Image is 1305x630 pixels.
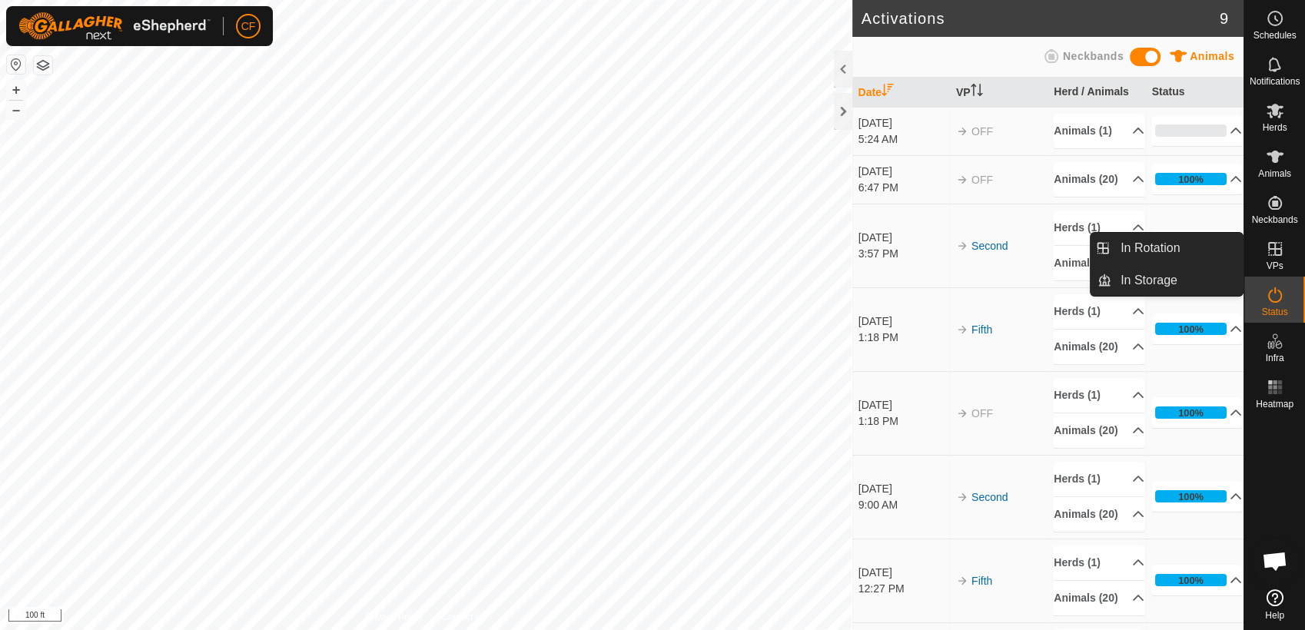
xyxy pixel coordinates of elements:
a: Privacy Policy [365,610,423,624]
p-accordion-header: 100% [1152,565,1243,595]
img: arrow [956,323,968,336]
th: Status [1146,78,1244,108]
img: arrow [956,240,968,252]
div: [DATE] [858,313,949,330]
a: Second [971,491,1008,503]
button: Map Layers [34,56,52,75]
span: 9 [1220,7,1228,30]
span: Status [1261,307,1287,317]
p-accordion-header: 0% [1152,115,1243,146]
p-accordion-header: 100% [1152,481,1243,512]
button: + [7,81,25,99]
p-accordion-header: Animals (1) [1054,114,1144,148]
p-accordion-header: Herds (1) [1054,378,1144,413]
a: Fifth [971,575,992,587]
th: Date [852,78,950,108]
a: Second [971,240,1008,252]
li: In Storage [1091,265,1243,296]
div: 100% [1155,574,1227,586]
img: arrow [956,407,968,419]
span: Schedules [1253,31,1296,40]
span: OFF [971,125,993,138]
span: OFF [971,407,993,419]
span: Animals [1258,169,1291,178]
div: [DATE] [858,164,949,180]
img: arrow [956,125,968,138]
a: Help [1244,583,1305,626]
div: [DATE] [858,115,949,131]
div: 9:00 AM [858,497,949,513]
div: 100% [1178,489,1204,504]
div: 3:57 PM [858,246,949,262]
p-accordion-header: Animals (20) [1054,413,1144,448]
span: In Storage [1121,271,1177,290]
img: arrow [956,174,968,186]
th: VP [950,78,1048,108]
div: 0% [1155,124,1227,137]
div: 5:24 AM [858,131,949,148]
div: [DATE] [858,230,949,246]
div: Open chat [1252,538,1298,584]
div: 100% [1155,490,1227,502]
div: 100% [1155,323,1227,335]
div: 100% [1178,573,1204,588]
p-accordion-header: Herds (1) [1054,211,1144,245]
div: 1:18 PM [858,413,949,429]
div: 100% [1178,322,1204,337]
span: In Rotation [1121,239,1180,257]
li: In Rotation [1091,233,1243,264]
p-accordion-header: 100% [1152,164,1243,194]
img: arrow [956,575,968,587]
div: 100% [1178,406,1204,420]
p-accordion-header: Herds (1) [1054,294,1144,329]
a: Contact Us [441,610,486,624]
div: 100% [1155,406,1227,419]
span: Herds [1262,123,1287,132]
a: In Storage [1111,265,1243,296]
p-sorticon: Activate to sort [882,86,894,98]
div: 1:18 PM [858,330,949,346]
span: OFF [971,174,993,186]
div: [DATE] [858,565,949,581]
div: [DATE] [858,481,949,497]
span: Help [1265,611,1284,620]
div: [DATE] [858,397,949,413]
button: Reset Map [7,55,25,74]
p-sorticon: Activate to sort [971,86,983,98]
div: 100% [1178,172,1204,187]
p-accordion-header: 100% [1152,313,1243,344]
th: Herd / Animals [1048,78,1145,108]
img: Gallagher Logo [18,12,211,40]
p-accordion-header: Herds (1) [1054,462,1144,496]
p-accordion-header: 100% [1152,397,1243,428]
p-accordion-header: Animals (20) [1054,162,1144,197]
a: In Rotation [1111,233,1243,264]
span: Neckbands [1063,50,1124,62]
p-accordion-header: Animals (20) [1054,497,1144,532]
div: 12:27 PM [858,581,949,597]
span: CF [241,18,256,35]
p-accordion-header: Herds (1) [1054,545,1144,580]
h2: Activations [862,9,1220,28]
div: 6:47 PM [858,180,949,196]
p-accordion-header: Animals (20) [1054,581,1144,615]
button: – [7,101,25,119]
span: Infra [1265,353,1283,363]
p-accordion-header: Animals (20) [1054,246,1144,280]
span: Neckbands [1251,215,1297,224]
p-accordion-header: 100% [1152,230,1243,260]
div: 100% [1155,173,1227,185]
a: Fifth [971,323,992,336]
span: Heatmap [1256,400,1293,409]
img: arrow [956,491,968,503]
span: VPs [1266,261,1283,270]
span: Animals [1190,50,1234,62]
p-accordion-header: Animals (20) [1054,330,1144,364]
span: Notifications [1250,77,1300,86]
